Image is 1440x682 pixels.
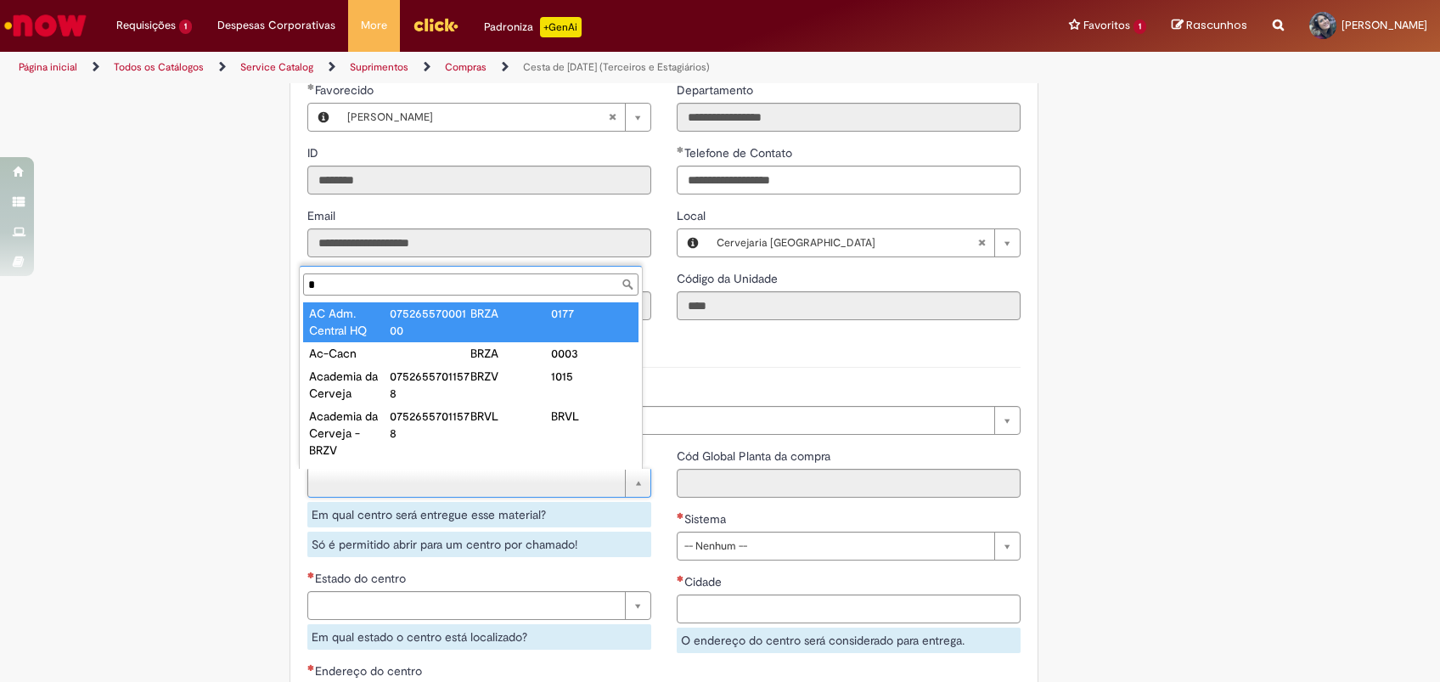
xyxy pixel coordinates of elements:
[390,408,470,442] div: 07526557011578
[470,408,551,425] div: BRVL
[300,299,642,469] ul: Centro/Planta da compra/entrega
[309,408,390,459] div: Academia da Cerveja - BRZV
[309,465,390,499] div: Acopio CAPSA Malta
[470,305,551,322] div: BRZA
[309,368,390,402] div: Academia da Cerveja
[470,368,551,385] div: BRZV
[390,368,470,402] div: 07526557011578
[551,368,632,385] div: 1015
[551,345,632,362] div: 0003
[470,465,551,482] div: BO09
[551,305,632,322] div: 0177
[309,305,390,339] div: AC Adm. Central HQ
[551,408,632,425] div: BRVL
[470,345,551,362] div: BRZA
[309,345,390,362] div: Ac-Cacn
[390,305,470,339] div: 07526557000100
